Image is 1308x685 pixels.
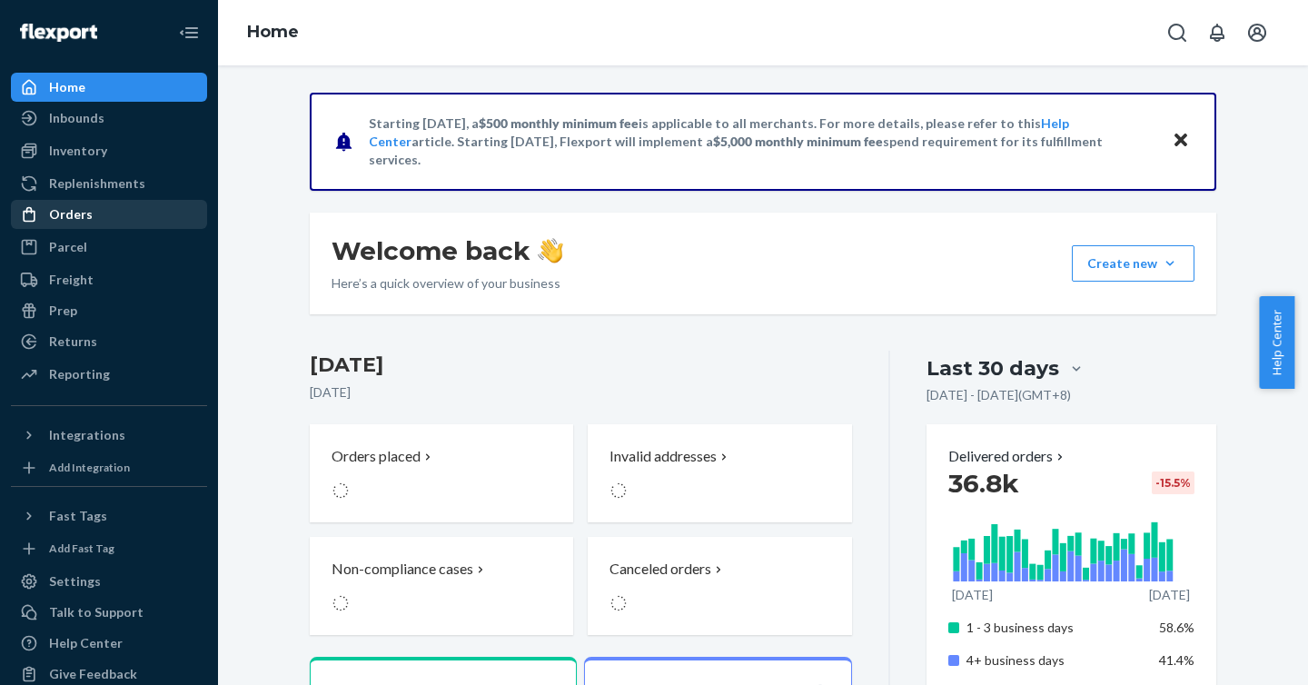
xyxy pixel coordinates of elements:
div: Orders [49,205,93,223]
button: Help Center [1259,296,1294,389]
div: Add Integration [49,460,130,475]
a: Reporting [11,360,207,389]
a: Add Integration [11,457,207,479]
div: Integrations [49,426,125,444]
div: Parcel [49,238,87,256]
h3: [DATE] [310,351,852,380]
div: Add Fast Tag [49,541,114,556]
div: Home [49,78,85,96]
a: Orders [11,200,207,229]
div: Give Feedback [49,665,137,683]
ol: breadcrumbs [233,6,313,59]
p: [DATE] [952,586,993,604]
div: Replenishments [49,174,145,193]
button: Integrations [11,421,207,450]
div: Fast Tags [49,507,107,525]
div: Inbounds [49,109,104,127]
span: 41.4% [1159,652,1194,668]
div: Help Center [49,634,123,652]
a: Freight [11,265,207,294]
p: Canceled orders [609,559,711,580]
span: $500 monthly minimum fee [479,115,639,131]
a: Talk to Support [11,598,207,627]
a: Parcel [11,233,207,262]
a: Settings [11,567,207,596]
p: [DATE] - [DATE] ( GMT+8 ) [926,386,1071,404]
p: [DATE] [310,383,852,402]
p: 1 - 3 business days [966,619,1145,637]
img: hand-wave emoji [538,238,563,263]
a: Home [247,22,299,42]
p: Non-compliance cases [332,559,473,580]
div: Freight [49,271,94,289]
button: Delivered orders [948,446,1067,467]
p: 4+ business days [966,651,1145,670]
a: Home [11,73,207,102]
h1: Welcome back [332,234,563,267]
a: Replenishments [11,169,207,198]
span: 58.6% [1159,620,1194,635]
div: Settings [49,572,101,591]
button: Fast Tags [11,501,207,531]
p: Starting [DATE], a is applicable to all merchants. For more details, please refer to this article... [369,114,1154,169]
p: [DATE] [1149,586,1190,604]
div: Talk to Support [49,603,144,621]
div: Prep [49,302,77,320]
div: Returns [49,333,97,351]
div: Inventory [49,142,107,160]
a: Inbounds [11,104,207,133]
a: Prep [11,296,207,325]
button: Close Navigation [171,15,207,51]
div: Last 30 days [926,354,1059,382]
div: Reporting [49,365,110,383]
a: Help Center [11,629,207,658]
button: Canceled orders [588,537,851,635]
button: Open account menu [1239,15,1275,51]
button: Create new [1072,245,1194,282]
p: Invalid addresses [609,446,717,467]
span: 36.8k [948,468,1019,499]
button: Orders placed [310,424,573,522]
button: Non-compliance cases [310,537,573,635]
img: Flexport logo [20,24,97,42]
p: Orders placed [332,446,421,467]
button: Open Search Box [1159,15,1195,51]
button: Close [1169,128,1193,154]
a: Add Fast Tag [11,538,207,560]
a: Inventory [11,136,207,165]
span: $5,000 monthly minimum fee [713,134,883,149]
button: Open notifications [1199,15,1235,51]
p: Here’s a quick overview of your business [332,274,563,293]
button: Invalid addresses [588,424,851,522]
div: -15.5 % [1152,472,1194,494]
a: Returns [11,327,207,356]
